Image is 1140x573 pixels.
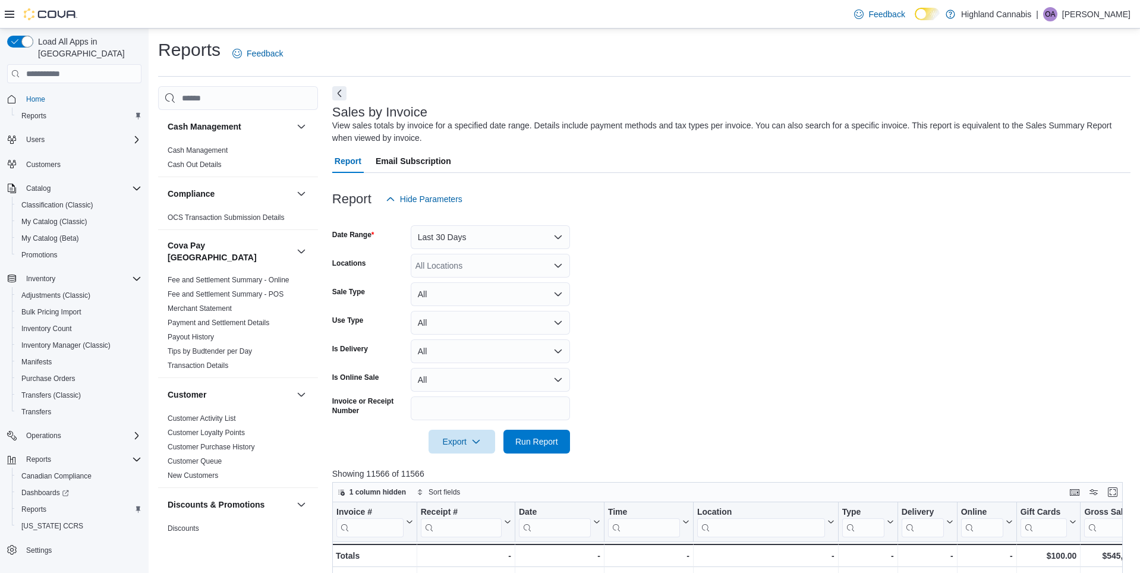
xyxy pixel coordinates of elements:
div: $100.00 [1021,549,1077,563]
a: OCS Transaction Submission Details [168,213,285,222]
button: Customer [168,389,292,401]
button: Delivery [902,507,953,537]
button: Export [429,430,495,454]
button: Home [2,90,146,108]
button: Classification (Classic) [12,197,146,213]
span: Washington CCRS [17,519,141,533]
label: Is Delivery [332,344,368,354]
span: Classification (Classic) [21,200,93,210]
span: Transfers (Classic) [21,391,81,400]
a: Cash Management [168,146,228,155]
span: Manifests [17,355,141,369]
div: Receipt # URL [421,507,502,537]
div: Cova Pay [GEOGRAPHIC_DATA] [158,273,318,377]
button: Adjustments (Classic) [12,287,146,304]
a: Fee and Settlement Summary - Online [168,276,289,284]
h3: Cash Management [168,121,241,133]
span: OA [1045,7,1055,21]
div: Location [697,507,825,537]
span: Transfers [17,405,141,419]
a: Inventory Manager (Classic) [17,338,115,352]
div: Gift Card Sales [1021,507,1067,537]
div: Customer [158,411,318,487]
div: Cash Management [158,143,318,177]
a: Customer Queue [168,457,222,465]
button: Customer [294,388,308,402]
div: Totals [336,549,413,563]
button: Reports [2,451,146,468]
button: Transfers [12,404,146,420]
span: 1 column hidden [349,487,406,497]
img: Cova [24,8,77,20]
h3: Discounts & Promotions [168,499,264,511]
a: Customers [21,158,65,172]
button: My Catalog (Classic) [12,213,146,230]
span: Feedback [868,8,905,20]
button: Settings [2,541,146,559]
span: Sort fields [429,487,460,497]
a: Settings [21,543,56,558]
div: - [608,549,689,563]
h3: Cova Pay [GEOGRAPHIC_DATA] [168,240,292,263]
span: Adjustments (Classic) [17,288,141,303]
span: Reports [26,455,51,464]
button: My Catalog (Beta) [12,230,146,247]
a: Dashboards [17,486,74,500]
a: Feedback [849,2,909,26]
div: Owen Allerton [1043,7,1057,21]
span: Export [436,430,488,454]
div: - [842,549,894,563]
button: Purchase Orders [12,370,146,387]
button: Catalog [2,180,146,197]
button: Last 30 Days [411,225,570,249]
div: Time [608,507,680,537]
span: Discounts [168,524,199,533]
div: Type [842,507,884,518]
span: Reports [21,111,46,121]
div: - [961,549,1013,563]
button: Operations [21,429,66,443]
button: All [411,368,570,392]
button: Type [842,507,894,537]
div: - [902,549,953,563]
a: Reports [17,502,51,517]
span: Purchase Orders [17,371,141,386]
span: Operations [21,429,141,443]
button: Hide Parameters [381,187,467,211]
a: Purchase Orders [17,371,80,386]
a: Manifests [17,355,56,369]
button: Reports [12,501,146,518]
span: Customers [21,156,141,171]
span: Transfers (Classic) [17,388,141,402]
button: Inventory Manager (Classic) [12,337,146,354]
span: My Catalog (Beta) [17,231,141,245]
button: Next [332,86,347,100]
span: Home [26,95,45,104]
button: Users [21,133,49,147]
button: Compliance [168,188,292,200]
p: [PERSON_NAME] [1062,7,1130,21]
a: Reports [17,109,51,123]
button: Canadian Compliance [12,468,146,484]
span: Customer Purchase History [168,442,255,452]
label: Is Online Sale [332,373,379,382]
button: Keyboard shortcuts [1067,485,1082,499]
span: Reports [21,505,46,514]
h3: Report [332,192,371,206]
p: Showing 11566 of 11566 [332,468,1130,480]
span: Settings [21,543,141,558]
a: Cash Out Details [168,160,222,169]
a: Payout History [168,333,214,341]
h3: Customer [168,389,206,401]
span: Reports [21,452,141,467]
span: Tips by Budtender per Day [168,347,252,356]
button: Date [519,507,600,537]
div: Receipt # [421,507,502,518]
button: All [411,339,570,363]
span: Reports [17,502,141,517]
a: Transaction Details [168,361,228,370]
span: Run Report [515,436,558,448]
button: Catalog [21,181,55,196]
span: Report [335,149,361,173]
